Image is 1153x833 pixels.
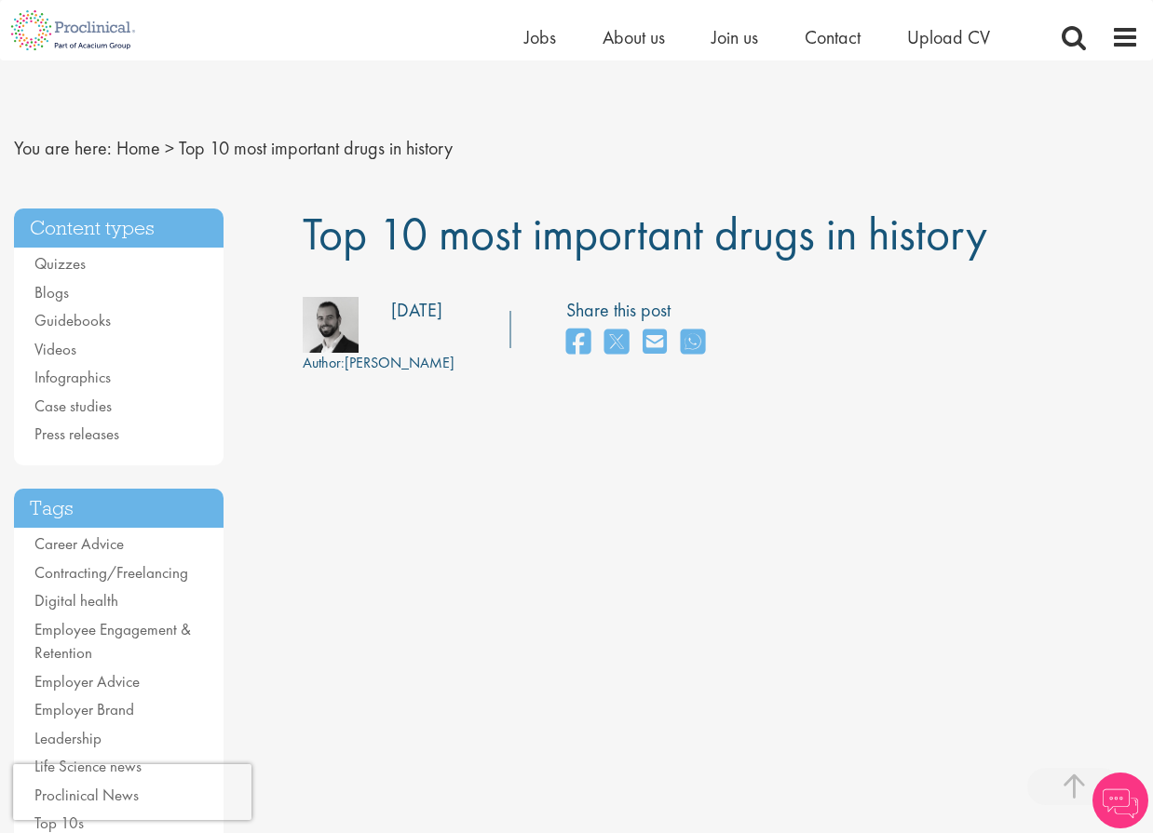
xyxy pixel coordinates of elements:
[34,339,76,359] a: Videos
[34,253,86,274] a: Quizzes
[303,353,454,374] div: [PERSON_NAME]
[34,310,111,330] a: Guidebooks
[13,764,251,820] iframe: reCAPTCHA
[34,423,119,444] a: Press releases
[14,489,224,529] h3: Tags
[34,282,69,302] a: Blogs
[34,699,134,719] a: Employer Brand
[34,367,111,387] a: Infographics
[34,728,102,748] a: Leadership
[907,25,990,49] a: Upload CV
[603,25,665,49] a: About us
[34,562,188,583] a: Contracting/Freelancing
[681,323,705,363] a: share on whats app
[34,671,140,692] a: Employer Advice
[604,323,629,363] a: share on twitter
[524,25,556,49] a: Jobs
[34,756,142,776] a: Life Science news
[34,590,118,611] a: Digital health
[643,323,667,363] a: share on email
[34,533,124,554] a: Career Advice
[303,297,359,353] img: 76d2c18e-6ce3-4617-eefd-08d5a473185b
[116,136,160,160] a: breadcrumb link
[34,619,191,664] a: Employee Engagement & Retention
[391,297,442,324] div: [DATE]
[14,136,112,160] span: You are here:
[34,813,84,833] a: Top 10s
[566,323,590,363] a: share on facebook
[303,204,987,263] span: Top 10 most important drugs in history
[805,25,861,49] a: Contact
[1092,773,1148,828] img: Chatbot
[34,396,112,416] a: Case studies
[179,136,453,160] span: Top 10 most important drugs in history
[566,297,714,324] label: Share this post
[303,353,345,372] span: Author:
[712,25,758,49] a: Join us
[165,136,174,160] span: >
[14,208,224,249] h3: Content types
